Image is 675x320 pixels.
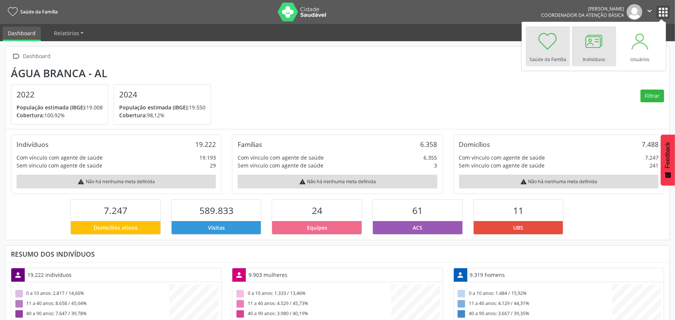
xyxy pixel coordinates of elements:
a: Saúde da Família [5,6,58,18]
button:  [642,4,657,20]
a: Indivíduos [572,26,616,66]
div: 3 [434,161,437,169]
div: 19.193 [199,154,216,161]
i: person [456,271,465,279]
div: [PERSON_NAME] [541,6,624,12]
div: Com vínculo com agente de saúde [459,154,545,161]
div: Resumo dos indivíduos [11,250,664,258]
i:  [645,7,654,15]
i:  [11,51,22,62]
span: 11 [513,204,524,217]
div: 11 a 40 anos: 4.129 / 44,31% [456,299,612,309]
div: Não há nenhuma meta definida [16,175,216,188]
div: Indivíduos [16,140,48,148]
img: img [627,4,642,20]
span: UBS [513,224,524,232]
div: Com vínculo com agente de saúde [238,154,324,161]
div: 11 a 40 anos: 4.529 / 45,73% [235,299,391,309]
a: Saúde da Família [526,26,570,66]
div: 0 a 10 anos: 1.333 / 13,46% [235,289,391,299]
div: 29 [210,161,216,169]
i: warning [78,178,84,185]
div: 6.355 [424,154,437,161]
a:  Dashboard [11,51,52,62]
div: 11 a 40 anos: 8.658 / 45,04% [14,299,170,309]
span: 7.247 [104,204,127,217]
button: Feedback - Mostrar pesquisa [661,135,675,185]
span: População estimada (IBGE): [16,104,86,111]
div: Com vínculo com agente de saúde [16,154,103,161]
div: 9.903 mulheres [246,268,290,281]
span: Coordenador da Atenção Básica [541,12,624,18]
p: 19.550 [119,103,205,111]
a: Dashboard [3,27,41,41]
a: Usuários [618,26,662,66]
div: 19.222 [195,140,216,148]
div: Sem vínculo com agente de saúde [16,161,102,169]
div: 40 a 90 anos: 7.647 / 39,78% [14,309,170,319]
span: 61 [412,204,423,217]
button: Filtrar [641,90,664,102]
a: Relatórios [49,27,89,40]
span: Saúde da Família [20,9,58,15]
span: Domicílios ativos [94,224,138,232]
span: ACS [413,224,422,232]
span: Feedback [665,142,671,168]
span: Visitas [208,224,225,232]
h4: 2022 [16,90,103,99]
div: 0 a 10 anos: 2.817 / 14,66% [14,289,170,299]
div: Sem vínculo com agente de saúde [459,161,545,169]
span: Equipes [307,224,327,232]
div: 40 a 90 anos: 3.980 / 40,19% [235,309,391,319]
div: Não há nenhuma meta definida [238,175,437,188]
span: Relatórios [54,30,79,37]
div: Água Branca - AL [11,67,216,79]
div: 6.358 [421,140,437,148]
div: 19.222 indivíduos [25,268,74,281]
span: Cobertura: [119,112,147,119]
span: 24 [312,204,322,217]
span: População estimada (IBGE): [119,104,189,111]
i: warning [299,178,306,185]
div: 9.319 homens [467,268,508,281]
div: 7.247 [645,154,659,161]
span: Cobertura: [16,112,44,119]
button: apps [657,6,670,19]
div: Sem vínculo com agente de saúde [238,161,323,169]
i: warning [520,178,527,185]
div: 7.488 [642,140,659,148]
i: person [235,271,243,279]
p: 19.008 [16,103,103,111]
p: 100,92% [16,111,103,119]
h4: 2024 [119,90,205,99]
div: Não há nenhuma meta definida [459,175,659,188]
i: person [14,271,22,279]
div: Famílias [238,140,262,148]
span: 589.833 [199,204,233,217]
div: 241 [650,161,659,169]
div: Domicílios [459,140,490,148]
div: 0 a 10 anos: 1.484 / 15,92% [456,289,612,299]
div: 40 a 90 anos: 3.667 / 39,35% [456,309,612,319]
div: Dashboard [22,51,52,62]
p: 98,12% [119,111,205,119]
